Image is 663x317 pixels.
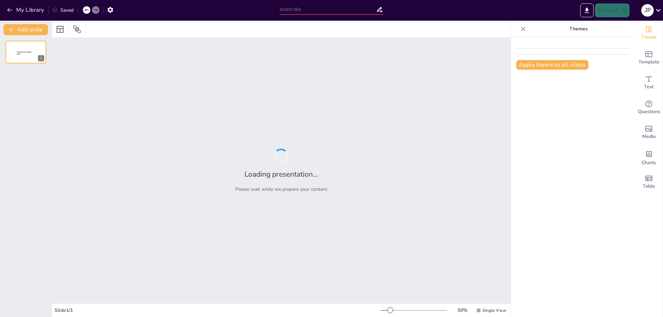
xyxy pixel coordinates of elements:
[516,60,588,70] button: Apply theme to all slides
[635,120,663,145] div: Add images, graphics, shapes or video
[635,145,663,170] div: Add charts and graphs
[17,51,31,55] span: Sendsteps presentation editor
[235,186,327,192] p: Please wait while we prepare your content
[642,133,656,140] span: Media
[638,108,660,116] span: Questions
[643,182,655,190] span: Table
[642,159,656,167] span: Charts
[529,21,628,37] p: Themes
[73,25,81,33] span: Position
[244,169,318,179] h2: Loading presentation...
[635,95,663,120] div: Get real-time input from your audience
[641,3,654,17] button: j p
[454,307,471,314] div: 50 %
[280,4,376,14] input: Insert title
[55,307,381,314] div: Slide 1 / 1
[55,24,66,35] div: Layout
[5,4,47,16] button: My Library
[641,4,654,17] div: j p
[635,170,663,195] div: Add a table
[635,21,663,46] div: Change the overall theme
[482,308,506,313] span: Single View
[3,24,48,35] button: Add slide
[52,7,74,13] div: Saved
[638,58,660,66] span: Template
[644,83,654,91] span: Text
[580,3,594,17] button: Export to PowerPoint
[595,3,630,17] button: Present
[641,33,657,41] span: Theme
[6,41,46,63] div: 1
[38,55,44,61] div: 1
[635,70,663,95] div: Add text boxes
[635,46,663,70] div: Add ready made slides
